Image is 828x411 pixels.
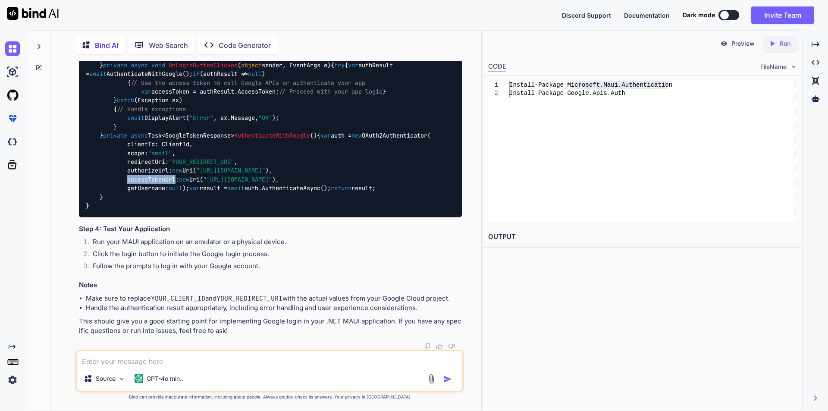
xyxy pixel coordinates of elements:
[86,35,455,210] code: Microsoft.Maui.Authentication; Google.Apis.Auth; System.Net.Http.Headers; : { ClientId = ; { Init...
[141,88,151,95] span: var
[348,61,358,69] span: var
[189,114,213,122] span: "Error"
[151,61,165,69] span: void
[118,375,125,383] img: Pick Models
[760,63,787,71] span: FileName
[562,12,611,19] span: Discord Support
[169,158,234,166] span: "YOUR_REDIRECT_URI"
[509,90,625,97] span: Install-Package Google.Apis.Auth
[89,70,107,78] span: await
[241,61,262,69] span: object
[5,135,20,149] img: darkCloudIdeIcon
[169,185,182,192] span: null
[234,132,310,139] span: AuthenticateWithGoogle
[103,61,331,69] span: ( )
[219,40,271,50] p: Code Generator
[117,105,186,113] span: // Handle exceptions
[79,317,462,336] p: This should give you a good starting point for implementing Google login in your .NET MAUI applic...
[86,249,462,261] li: Click the login button to initiate the Google login process.
[436,343,443,350] img: like
[448,343,455,350] img: dislike
[127,114,144,122] span: await
[135,374,143,383] img: GPT-4o mini
[103,132,127,139] span: private
[86,261,462,273] li: Follow the prompts to log in with your Google account.
[731,39,755,48] p: Preview
[148,149,172,157] span: "email"
[147,374,183,383] p: GPT-4o min..
[86,294,462,304] li: Make sure to replace and with the actual values from your Google Cloud project.
[79,280,462,290] h3: Notes
[683,11,715,19] span: Dark mode
[117,97,134,104] span: catch
[483,227,803,247] h2: OUTPUT
[351,132,362,139] span: new
[103,61,127,69] span: private
[149,40,188,50] p: Web Search
[79,224,462,234] h3: Step 4: Test Your Application
[331,185,351,192] span: return
[488,62,506,72] div: CODE
[751,6,814,24] button: Invite Team
[424,343,431,350] img: copy
[193,70,200,78] span: if
[131,61,148,69] span: async
[86,237,462,249] li: Run your MAUI application on an emulator or a physical device.
[86,303,462,313] li: Handle the authentication result appropriately, including error handling and user experience cons...
[780,39,790,48] p: Run
[488,89,498,97] div: 2
[241,61,327,69] span: sender, EventArgs e
[131,132,148,139] span: async
[5,373,20,387] img: settings
[179,176,189,183] span: new
[172,167,182,175] span: new
[790,63,797,70] img: chevron down
[189,185,200,192] span: var
[720,40,728,47] img: preview
[227,185,245,192] span: await
[131,79,365,87] span: // Use the access token to call Google APIs or authenticate your app
[624,11,670,20] button: Documentation
[5,88,20,103] img: githubLight
[75,394,464,400] p: Bind can provide inaccurate information, including about people. Always double-check its answers....
[427,374,436,384] img: attachment
[5,111,20,126] img: premium
[258,114,272,122] span: "OK"
[509,82,672,88] span: Install-Package Microsoft.Maui.Authentication
[443,375,452,383] img: icon
[103,132,317,139] span: Task<GoogleTokenResponse> ()
[169,61,238,69] span: OnLoginButtonClicked
[151,294,205,303] code: YOUR_CLIENT_ID
[562,11,611,20] button: Discord Support
[96,374,116,383] p: Source
[320,132,331,139] span: var
[5,65,20,79] img: ai-studio
[203,176,272,183] span: "[URL][DOMAIN_NAME]"
[216,294,282,303] code: YOUR_REDIRECT_URI
[248,70,262,78] span: null
[5,41,20,56] img: chat
[334,61,345,69] span: try
[95,40,118,50] p: Bind AI
[488,81,498,89] div: 1
[196,167,265,175] span: "[URL][DOMAIN_NAME]"
[279,88,383,95] span: // Proceed with your app logic
[7,7,59,20] img: Bind AI
[624,12,670,19] span: Documentation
